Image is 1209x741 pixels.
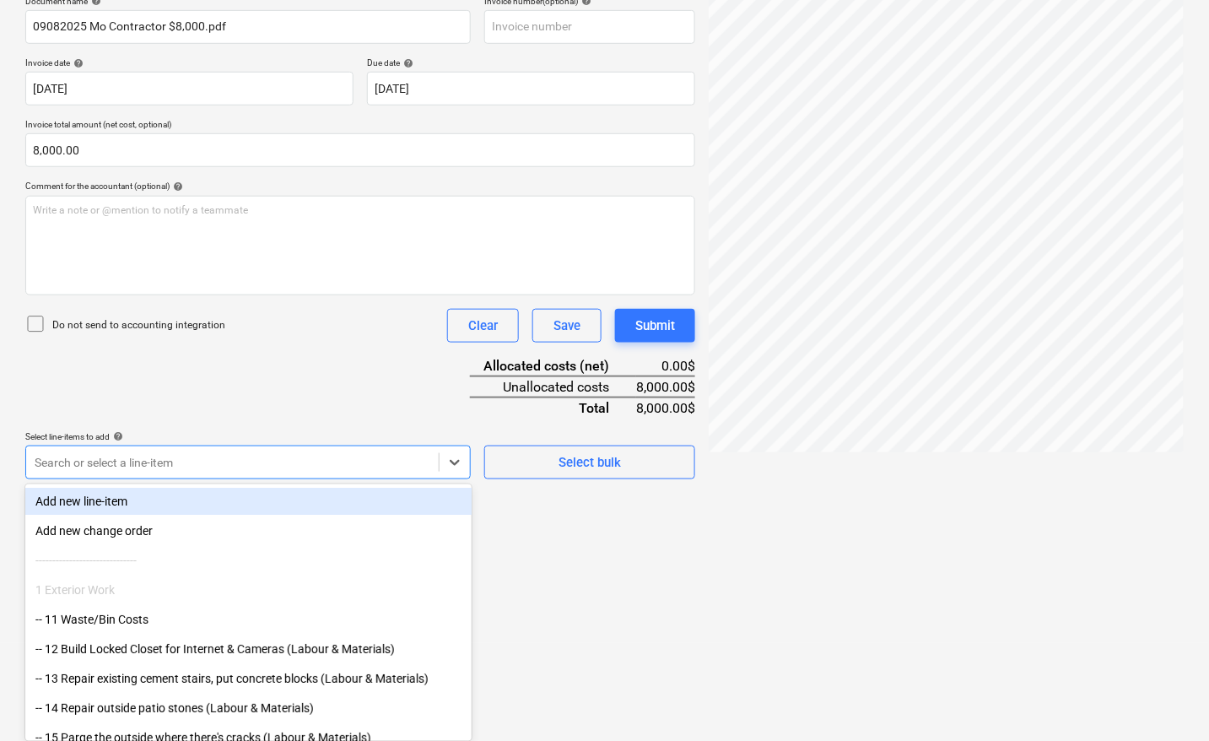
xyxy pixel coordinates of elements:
input: Invoice total amount (net cost, optional) [25,133,695,167]
iframe: Chat Widget [1125,660,1209,741]
input: Due date not specified [367,72,695,105]
input: Document name [25,10,471,44]
div: -- 14 Repair outside patio stones (Labour & Materials) [25,695,472,722]
div: 1 Exterior Work [25,576,472,603]
div: Save [553,315,580,337]
div: Clear [468,315,498,337]
button: Clear [447,309,519,343]
div: -- 11 Waste/Bin Costs [25,606,472,633]
div: Select bulk [559,452,621,473]
div: -- 13 Repair existing cement stairs, put concrete blocks (Labour & Materials) [25,665,472,692]
div: Due date [367,57,695,68]
div: 8,000.00$ [636,398,695,418]
div: Submit [635,315,675,337]
div: Invoice date [25,57,354,68]
button: Submit [615,309,695,343]
div: Allocated costs (net) [470,356,636,376]
div: Unallocated costs [470,376,636,398]
span: help [170,181,183,192]
span: help [70,58,84,68]
div: Comment for the accountant (optional) [25,181,695,192]
input: Invoice number [484,10,695,44]
div: ------------------------------ [25,547,472,574]
button: Save [532,309,602,343]
span: help [110,431,123,441]
span: help [400,58,413,68]
input: Invoice date not specified [25,72,354,105]
div: Add new change order [25,517,472,544]
p: Do not send to accounting integration [52,318,225,333]
div: Total [470,398,636,418]
button: Select bulk [484,446,695,479]
div: 0.00$ [636,356,695,376]
p: Invoice total amount (net cost, optional) [25,119,695,133]
div: 8,000.00$ [636,376,695,398]
div: Add new line-item [25,488,472,515]
div: -- 12 Build Locked Closet for Internet & Cameras (Labour & Materials) [25,636,472,663]
div: Select line-items to add [25,431,471,442]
